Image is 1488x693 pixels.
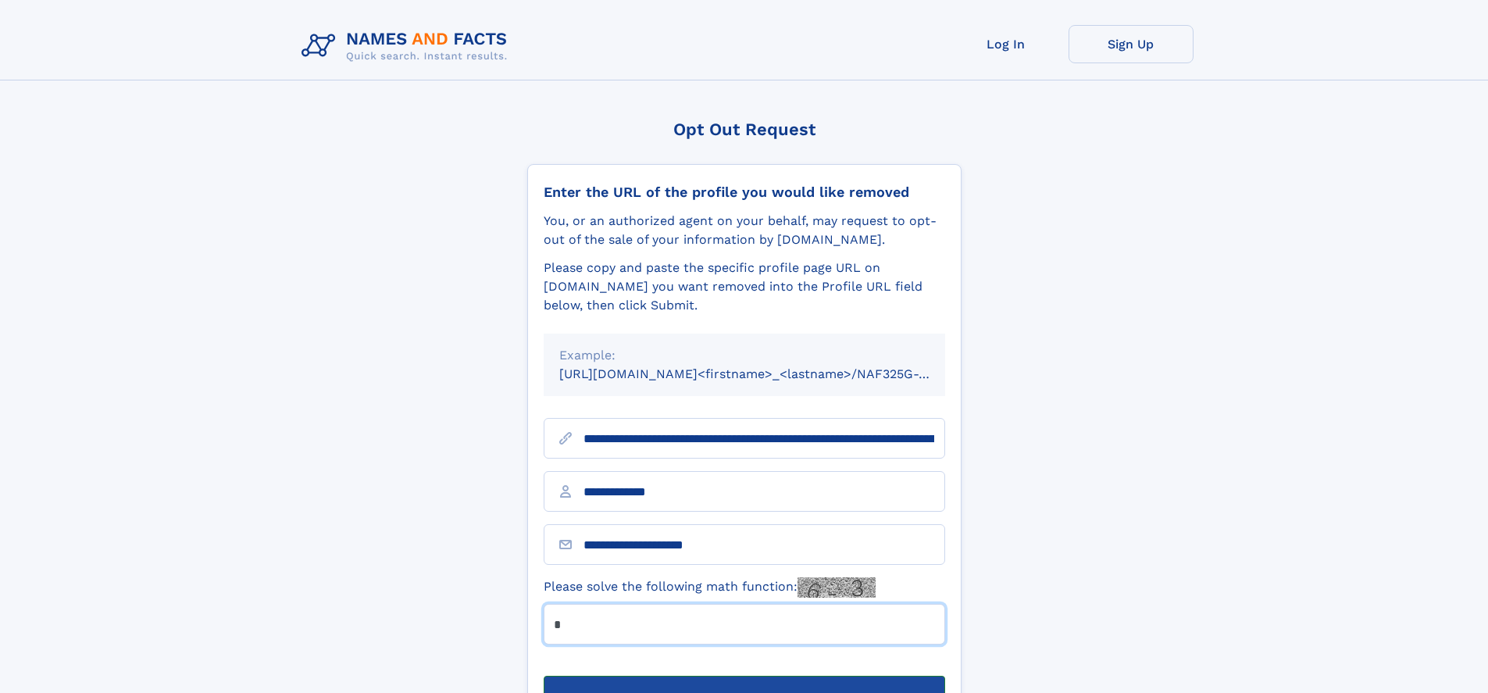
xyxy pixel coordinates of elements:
div: Example: [559,346,930,365]
a: Sign Up [1069,25,1194,63]
div: Opt Out Request [527,120,962,139]
label: Please solve the following math function: [544,577,876,598]
img: Logo Names and Facts [295,25,520,67]
div: Please copy and paste the specific profile page URL on [DOMAIN_NAME] you want removed into the Pr... [544,259,945,315]
div: You, or an authorized agent on your behalf, may request to opt-out of the sale of your informatio... [544,212,945,249]
a: Log In [944,25,1069,63]
small: [URL][DOMAIN_NAME]<firstname>_<lastname>/NAF325G-xxxxxxxx [559,366,975,381]
div: Enter the URL of the profile you would like removed [544,184,945,201]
